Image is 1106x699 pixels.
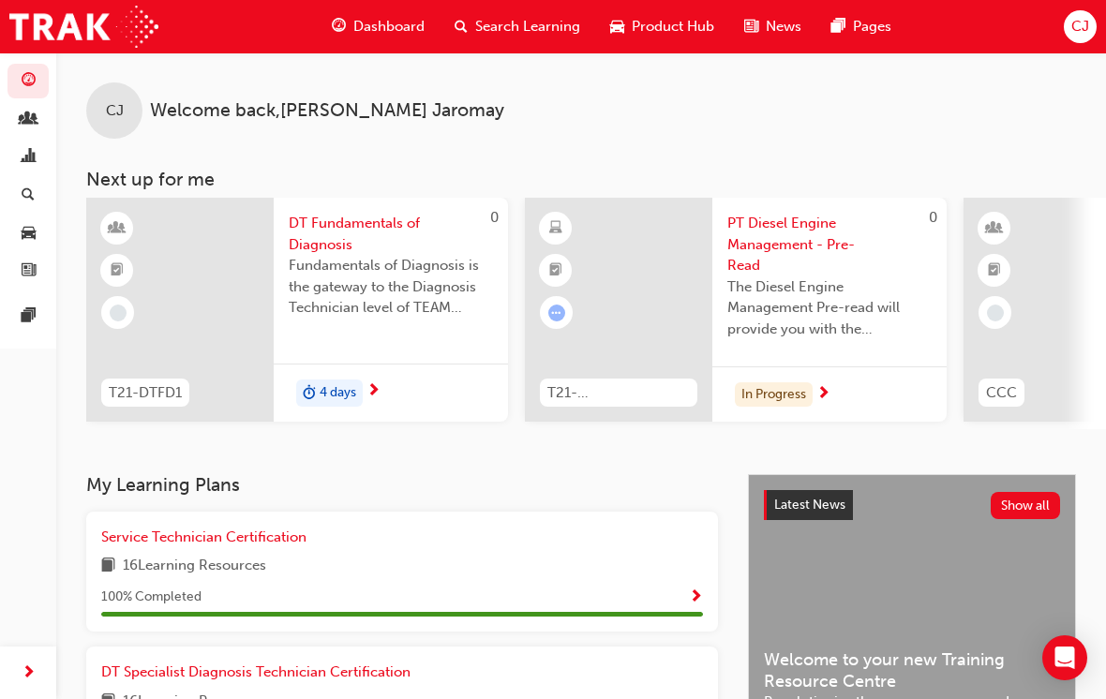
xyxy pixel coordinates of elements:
[22,73,36,90] span: guage-icon
[353,16,425,37] span: Dashboard
[549,259,562,283] span: booktick-icon
[548,305,565,321] span: learningRecordVerb_ATTEMPT-icon
[109,382,182,404] span: T21-DTFD1
[303,381,316,406] span: duration-icon
[111,259,124,283] span: booktick-icon
[988,259,1001,283] span: booktick-icon
[22,149,36,166] span: chart-icon
[366,383,381,400] span: next-icon
[22,187,35,204] span: search-icon
[86,474,718,496] h3: My Learning Plans
[1064,10,1097,43] button: CJ
[689,589,703,606] span: Show Progress
[547,382,690,404] span: T21-PTEN_DIESEL_PRE_READ
[101,587,202,608] span: 100 % Completed
[831,15,845,38] span: pages-icon
[727,213,932,276] span: PT Diesel Engine Management - Pre-Read
[610,15,624,38] span: car-icon
[490,209,499,226] span: 0
[101,662,418,683] a: DT Specialist Diagnosis Technician Certification
[56,169,1106,190] h3: Next up for me
[332,15,346,38] span: guage-icon
[289,213,493,255] span: DT Fundamentals of Diagnosis
[150,100,504,122] span: Welcome back , [PERSON_NAME] Jaromay
[988,216,1001,241] span: learningResourceType_INSTRUCTOR_LED-icon
[774,497,845,513] span: Latest News
[986,382,1017,404] span: CCC
[764,490,1060,520] a: Latest NewsShow all
[744,15,758,38] span: news-icon
[595,7,729,46] a: car-iconProduct Hub
[991,492,1061,519] button: Show all
[317,7,440,46] a: guage-iconDashboard
[22,112,36,128] span: people-icon
[727,276,932,340] span: The Diesel Engine Management Pre-read will provide you with the Knowledge and Understanding to su...
[22,263,36,280] span: news-icon
[22,225,36,242] span: car-icon
[853,16,891,37] span: Pages
[729,7,816,46] a: news-iconNews
[110,305,127,321] span: learningRecordVerb_NONE-icon
[455,15,468,38] span: search-icon
[101,528,306,545] span: Service Technician Certification
[475,16,580,37] span: Search Learning
[1071,16,1089,37] span: CJ
[929,209,937,226] span: 0
[440,7,595,46] a: search-iconSearch Learning
[816,7,906,46] a: pages-iconPages
[9,6,158,48] img: Trak
[735,382,813,408] div: In Progress
[320,382,356,404] span: 4 days
[289,255,493,319] span: Fundamentals of Diagnosis is the gateway to the Diagnosis Technician level of TEAM Training and s...
[1042,635,1087,680] div: Open Intercom Messenger
[101,527,314,548] a: Service Technician Certification
[816,386,830,403] span: next-icon
[106,100,124,122] span: CJ
[86,198,508,422] a: 0T21-DTFD1DT Fundamentals of DiagnosisFundamentals of Diagnosis is the gateway to the Diagnosis T...
[22,662,36,685] span: next-icon
[22,308,36,325] span: pages-icon
[766,16,801,37] span: News
[101,663,411,680] span: DT Specialist Diagnosis Technician Certification
[525,198,947,422] a: 0T21-PTEN_DIESEL_PRE_READPT Diesel Engine Management - Pre-ReadThe Diesel Engine Management Pre-r...
[987,305,1004,321] span: learningRecordVerb_NONE-icon
[689,586,703,609] button: Show Progress
[111,216,124,241] span: learningResourceType_INSTRUCTOR_LED-icon
[123,555,266,578] span: 16 Learning Resources
[549,216,562,241] span: learningResourceType_ELEARNING-icon
[632,16,714,37] span: Product Hub
[764,649,1060,692] span: Welcome to your new Training Resource Centre
[101,555,115,578] span: book-icon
